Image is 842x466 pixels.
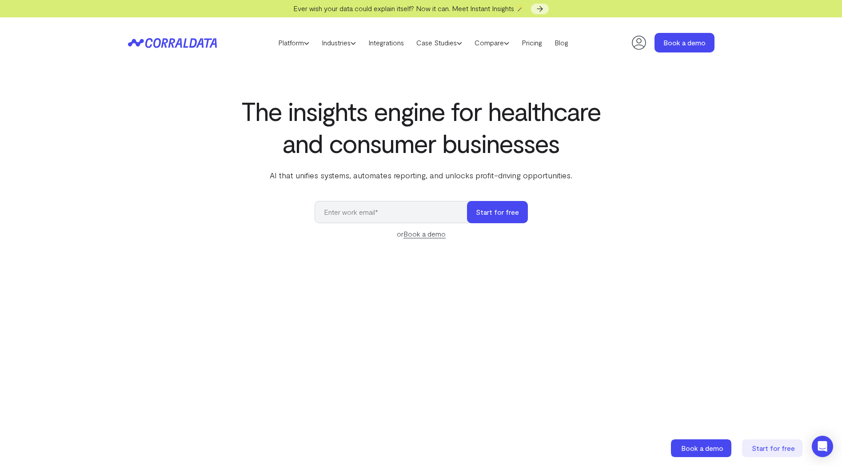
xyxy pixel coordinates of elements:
[654,33,714,52] a: Book a demo
[515,36,548,49] a: Pricing
[240,169,603,181] p: AI that unifies systems, automates reporting, and unlocks profit-driving opportunities.
[403,229,446,238] a: Book a demo
[315,36,362,49] a: Industries
[671,439,733,457] a: Book a demo
[812,436,833,457] div: Open Intercom Messenger
[293,4,525,12] span: Ever wish your data could explain itself? Now it can. Meet Instant Insights 🪄
[272,36,315,49] a: Platform
[681,444,723,452] span: Book a demo
[548,36,575,49] a: Blog
[240,95,603,159] h1: The insights engine for healthcare and consumer businesses
[467,201,528,223] button: Start for free
[315,229,528,239] div: or
[362,36,410,49] a: Integrations
[315,201,476,223] input: Enter work email*
[410,36,468,49] a: Case Studies
[742,439,804,457] a: Start for free
[752,444,795,452] span: Start for free
[468,36,515,49] a: Compare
